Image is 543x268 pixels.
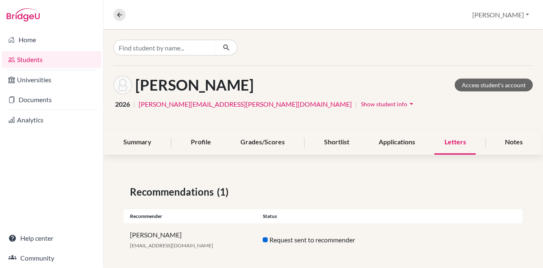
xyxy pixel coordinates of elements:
div: Applications [369,130,425,155]
img: Ella Ravindranathan's avatar [113,76,132,94]
a: Documents [2,91,101,108]
span: | [355,99,357,109]
a: Home [2,31,101,48]
a: Access student's account [455,79,533,91]
span: (1) [217,184,232,199]
div: Notes [495,130,533,155]
h1: [PERSON_NAME] [135,76,254,94]
div: [PERSON_NAME] [124,230,257,250]
a: [PERSON_NAME][EMAIL_ADDRESS][PERSON_NAME][DOMAIN_NAME] [139,99,352,109]
span: [EMAIL_ADDRESS][DOMAIN_NAME] [130,242,213,249]
a: Help center [2,230,101,246]
div: Profile [181,130,221,155]
span: Recommendations [130,184,217,199]
div: Shortlist [314,130,359,155]
a: Universities [2,72,101,88]
img: Bridge-U [7,8,40,22]
div: Request sent to recommender [257,235,389,245]
a: Students [2,51,101,68]
span: 2026 [115,99,130,109]
div: Status [257,213,389,220]
div: Letters [435,130,476,155]
span: Show student info [361,100,407,108]
button: Show student infoarrow_drop_down [360,98,416,110]
span: | [133,99,135,109]
input: Find student by name... [113,40,216,55]
button: [PERSON_NAME] [469,7,533,23]
div: Summary [113,130,161,155]
div: Recommender [124,213,257,220]
i: arrow_drop_down [407,100,416,108]
a: Community [2,250,101,266]
div: Grades/Scores [231,130,295,155]
a: Analytics [2,112,101,128]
